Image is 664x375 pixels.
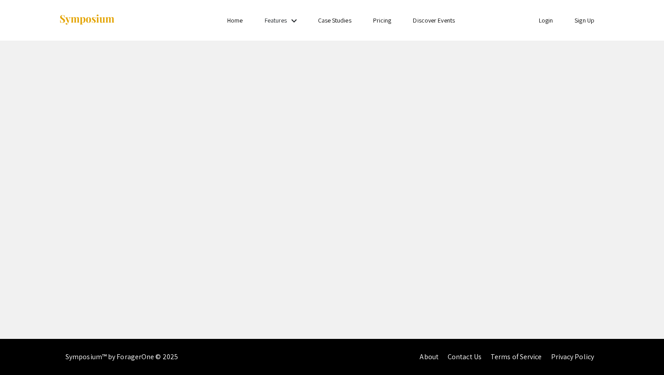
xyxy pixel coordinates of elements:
div: Symposium™ by ForagerOne © 2025 [65,339,178,375]
a: Privacy Policy [551,352,594,361]
a: Case Studies [318,16,351,24]
a: Discover Events [413,16,455,24]
a: Login [539,16,553,24]
a: Features [265,16,287,24]
a: Pricing [373,16,392,24]
a: Terms of Service [491,352,542,361]
mat-icon: Expand Features list [289,15,299,26]
a: Sign Up [575,16,594,24]
img: Symposium by ForagerOne [59,14,115,26]
a: About [420,352,439,361]
a: Contact Us [448,352,482,361]
a: Home [227,16,243,24]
